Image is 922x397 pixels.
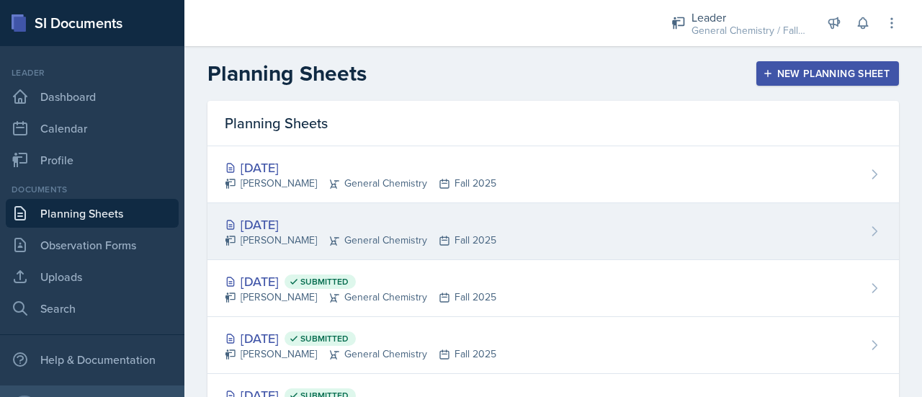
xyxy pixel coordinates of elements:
[225,176,496,191] div: [PERSON_NAME] General Chemistry Fall 2025
[6,345,179,374] div: Help & Documentation
[225,329,496,348] div: [DATE]
[207,61,367,86] h2: Planning Sheets
[225,158,496,177] div: [DATE]
[300,276,349,287] span: Submitted
[6,114,179,143] a: Calendar
[225,272,496,291] div: [DATE]
[766,68,890,79] div: New Planning Sheet
[6,262,179,291] a: Uploads
[207,317,899,374] a: [DATE] Submitted [PERSON_NAME]General ChemistryFall 2025
[691,9,807,26] div: Leader
[207,203,899,260] a: [DATE] [PERSON_NAME]General ChemistryFall 2025
[225,233,496,248] div: [PERSON_NAME] General Chemistry Fall 2025
[6,294,179,323] a: Search
[207,101,899,146] div: Planning Sheets
[6,231,179,259] a: Observation Forms
[756,61,899,86] button: New Planning Sheet
[691,23,807,38] div: General Chemistry / Fall 2025
[225,290,496,305] div: [PERSON_NAME] General Chemistry Fall 2025
[6,199,179,228] a: Planning Sheets
[207,146,899,203] a: [DATE] [PERSON_NAME]General ChemistryFall 2025
[6,146,179,174] a: Profile
[6,66,179,79] div: Leader
[225,347,496,362] div: [PERSON_NAME] General Chemistry Fall 2025
[6,82,179,111] a: Dashboard
[6,183,179,196] div: Documents
[300,333,349,344] span: Submitted
[225,215,496,234] div: [DATE]
[207,260,899,317] a: [DATE] Submitted [PERSON_NAME]General ChemistryFall 2025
